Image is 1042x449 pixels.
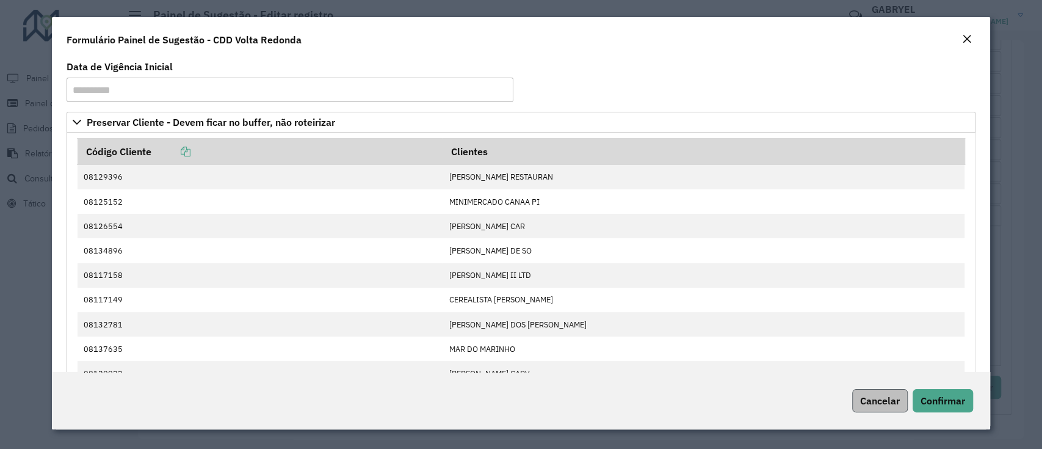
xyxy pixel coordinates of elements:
td: MINIMERCADO CANAA PI [443,189,964,214]
td: 08132781 [78,312,443,337]
th: Clientes [443,139,964,165]
td: 08126554 [78,214,443,238]
a: Preservar Cliente - Devem ficar no buffer, não roteirizar [67,112,975,133]
td: 08120022 [78,361,443,385]
td: 08129396 [78,165,443,189]
td: [PERSON_NAME] CAR [443,214,964,238]
td: CEREALISTA [PERSON_NAME] [443,288,964,312]
td: 08134896 [78,238,443,263]
span: Preservar Cliente - Devem ficar no buffer, não roteirizar [87,117,335,127]
td: [PERSON_NAME] DE SO [443,238,964,263]
td: 08117158 [78,263,443,288]
th: Código Cliente [78,139,443,165]
h4: Formulário Painel de Sugestão - CDD Volta Redonda [67,32,302,47]
a: Copiar [151,145,190,158]
td: [PERSON_NAME] DOS [PERSON_NAME] [443,312,964,337]
td: MAR DO MARINHO [443,337,964,361]
td: [PERSON_NAME] RESTAURAN [443,165,964,189]
td: [PERSON_NAME] II LTD [443,263,964,288]
label: Data de Vigência Inicial [67,59,173,74]
button: Confirmar [913,389,973,412]
td: 08125152 [78,189,443,214]
td: [PERSON_NAME] CARV [443,361,964,385]
button: Cancelar [852,389,908,412]
td: 08117149 [78,288,443,312]
button: Close [958,32,975,48]
em: Fechar [962,34,972,44]
span: Cancelar [860,395,900,407]
span: Confirmar [921,395,965,407]
td: 08137635 [78,337,443,361]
